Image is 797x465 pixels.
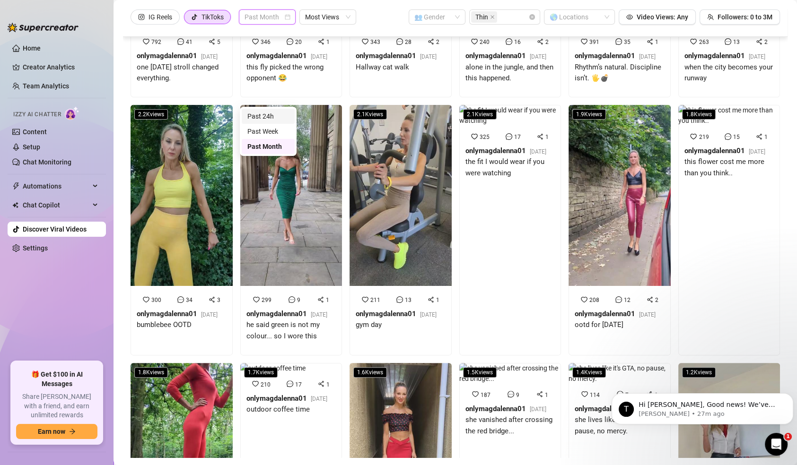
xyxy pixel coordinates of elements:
[246,394,307,403] strong: onlymagdalenna01
[245,10,290,24] span: Past Month
[699,39,709,45] span: 263
[569,105,671,286] img: ootd for today
[475,12,488,22] span: Thin
[471,38,478,45] span: heart
[529,14,535,20] span: close-circle
[615,38,622,45] span: message
[131,105,233,355] a: 2.2Kviewsbumblebee OOTD300343onlymagdalenna01[DATE]bumblebee OOTD
[23,143,40,151] a: Setup
[490,15,495,19] span: close
[287,380,293,387] span: message
[784,433,792,440] span: 1
[242,139,295,154] div: Past Month
[655,297,658,303] span: 2
[756,38,762,45] span: share-alt
[370,297,380,303] span: 211
[261,381,271,388] span: 210
[396,296,403,303] span: message
[575,405,635,413] strong: onlymagdalenna01
[608,373,797,439] iframe: Intercom notifications message
[201,311,218,318] span: [DATE]
[678,105,780,355] a: 1.8Kviewsthis flower cost me more than you think..219151onlymagdalenna01[DATE]this flower cost me...
[459,105,561,355] a: 2.1Kviewsthe fit I would wear if you were watching325171onlymagdalenna01[DATE]the fit I would wea...
[682,367,716,378] span: 1.2K views
[23,244,48,252] a: Settings
[572,109,606,120] span: 1.9K views
[465,156,555,179] div: the fit I would wear if you were watching
[436,39,439,45] span: 2
[684,156,774,179] div: this flower cost me more than you think..
[362,296,368,303] span: heart
[506,38,512,45] span: message
[305,10,350,24] span: Most Views
[678,105,780,126] img: this flower cost me more than you think..
[459,105,561,126] img: the fit I would wear if you were watching
[465,405,526,413] strong: onlymagdalenna01
[575,414,665,437] div: she lives like it's GTA, no pause, no mercy.
[575,319,656,331] div: ootd for [DATE]
[749,148,765,155] span: [DATE]
[12,202,18,208] img: Chat Copilot
[12,182,20,190] span: thunderbolt
[530,148,546,155] span: [DATE]
[764,39,768,45] span: 2
[295,381,302,388] span: 17
[699,134,709,140] span: 219
[581,391,588,397] span: heart
[569,363,671,384] img: she lives like it's GTA, no pause, no mercy.
[537,133,543,140] span: share-alt
[246,310,307,318] strong: onlymagdalenna01
[247,111,289,121] div: Past 24h
[318,38,324,45] span: share-alt
[177,38,184,45] span: message
[311,311,327,318] span: [DATE]
[356,62,437,73] div: Hallway cat walk
[581,296,587,303] span: heart
[463,109,497,120] span: 2.1K views
[589,297,599,303] span: 208
[420,53,437,60] span: [DATE]
[459,363,561,384] img: she vanished after crossing the red bridge...
[690,133,697,140] span: heart
[465,146,526,155] strong: onlymagdalenna01
[326,381,330,388] span: 1
[287,38,293,45] span: message
[350,105,452,355] a: 2.1Kviewsgym day211131onlymagdalenna01[DATE]gym day
[16,392,97,420] span: Share [PERSON_NAME] with a friend, and earn unlimited rewards
[246,319,336,342] div: he said green is not my colour... so I wore this
[13,110,61,119] span: Izzy AI Chatter
[353,109,387,120] span: 2.1K views
[589,39,599,45] span: 391
[240,105,342,286] img: he said green is not my colour... so I wore this
[252,38,259,45] span: heart
[246,62,336,84] div: this fly picked the wrong opponent 😂
[217,297,220,303] span: 3
[23,198,90,213] span: Chat Copilot
[186,297,193,303] span: 34
[23,128,47,136] a: Content
[682,109,716,120] span: 1.8K views
[370,39,380,45] span: 343
[137,52,197,60] strong: onlymagdalenna01
[65,106,79,120] img: AI Chatter
[134,367,168,378] span: 1.8K views
[639,311,656,318] span: [DATE]
[23,179,90,194] span: Automations
[137,319,218,331] div: bumblebee OOTD
[8,23,79,32] img: logo-BBDzfeDw.svg
[396,38,403,45] span: message
[508,391,514,397] span: message
[480,39,490,45] span: 240
[471,11,497,23] span: Thin
[756,133,762,140] span: share-alt
[134,109,168,120] span: 2.2K views
[428,296,434,303] span: share-alt
[749,53,765,60] span: [DATE]
[420,311,437,318] span: [DATE]
[405,297,412,303] span: 13
[626,14,633,20] span: eye
[38,428,65,435] span: Earn now
[624,297,631,303] span: 12
[356,310,416,318] strong: onlymagdalenna01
